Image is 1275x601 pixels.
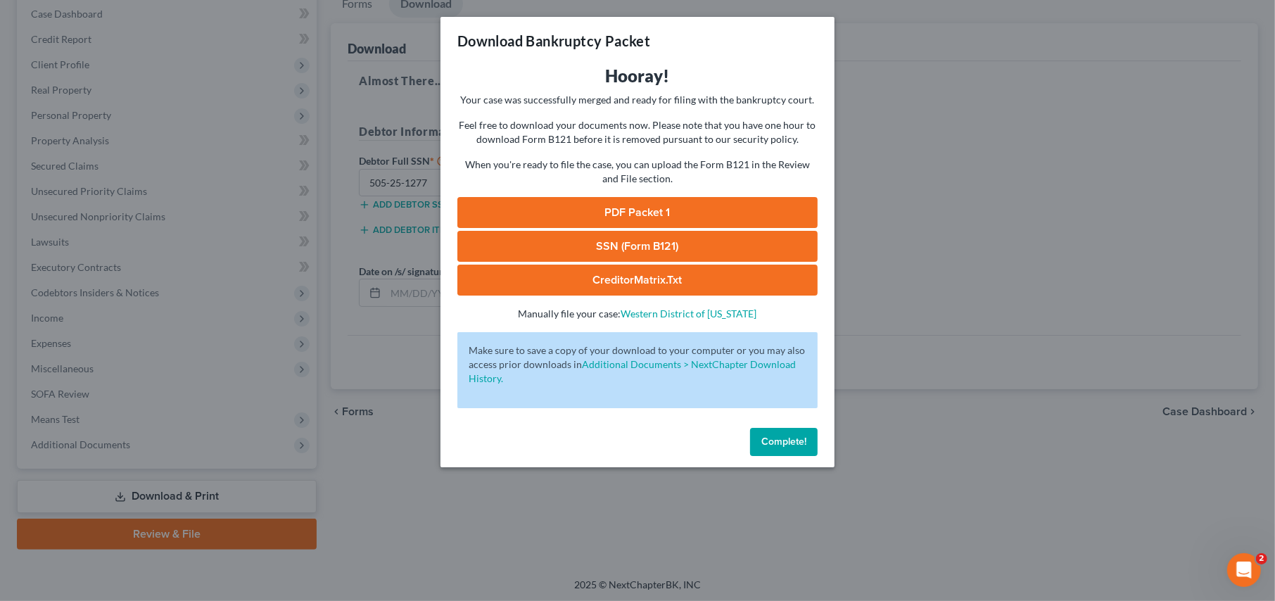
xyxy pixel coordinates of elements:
[469,343,806,386] p: Make sure to save a copy of your download to your computer or you may also access prior downloads in
[457,265,818,296] a: CreditorMatrix.txt
[457,93,818,107] p: Your case was successfully merged and ready for filing with the bankruptcy court.
[457,197,818,228] a: PDF Packet 1
[457,65,818,87] h3: Hooray!
[457,118,818,146] p: Feel free to download your documents now. Please note that you have one hour to download Form B12...
[761,436,806,448] span: Complete!
[457,158,818,186] p: When you're ready to file the case, you can upload the Form B121 in the Review and File section.
[750,428,818,456] button: Complete!
[469,358,796,384] a: Additional Documents > NextChapter Download History.
[457,31,650,51] h3: Download Bankruptcy Packet
[457,231,818,262] a: SSN (Form B121)
[1227,553,1261,587] iframe: Intercom live chat
[621,308,757,320] a: Western District of [US_STATE]
[1256,553,1267,564] span: 2
[457,307,818,321] p: Manually file your case:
